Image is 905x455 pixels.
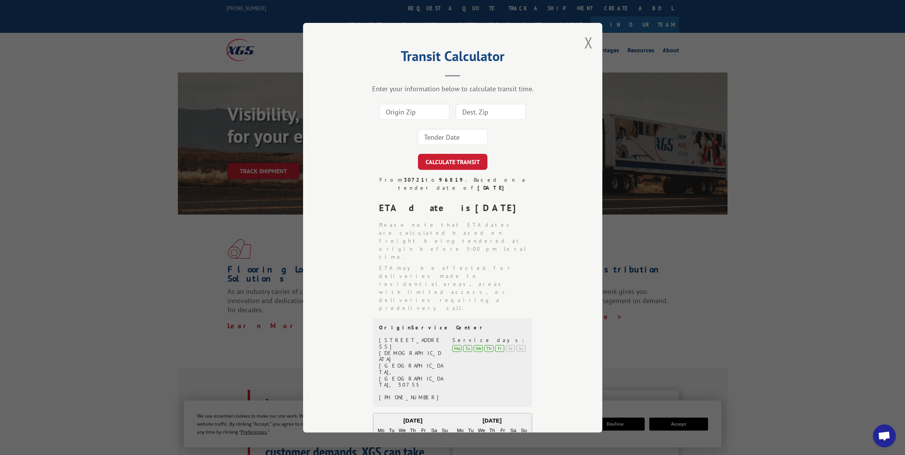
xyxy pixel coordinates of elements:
[341,51,564,65] h2: Transit Calculator
[508,426,518,435] div: Sa
[466,426,475,435] div: Tu
[474,345,483,352] div: We
[408,426,417,435] div: Th
[387,426,396,435] div: Tu
[439,176,465,183] strong: 96819
[477,184,507,191] strong: [DATE]
[873,424,896,447] div: Open chat
[379,104,450,120] input: Origin Zip
[463,345,472,352] div: Tu
[475,202,523,214] strong: [DATE]
[341,84,564,93] div: Enter your information below to calculate transit time.
[418,154,487,170] button: CALCULATE TRANSIT
[584,32,593,53] button: Close modal
[379,363,444,388] div: [GEOGRAPHIC_DATA], [GEOGRAPHIC_DATA], 30755
[516,345,526,352] div: Su
[506,345,515,352] div: Sa
[477,426,486,435] div: We
[484,345,494,352] div: Th
[452,416,531,425] div: [DATE]
[379,221,532,261] li: Please note that ETA dates are calculated based on freight being tendered at origin before 5:00 p...
[379,394,444,401] div: [PHONE_NUMBER]
[455,426,465,435] div: Mo
[403,176,425,183] strong: 30721
[519,426,528,435] div: Su
[418,129,488,145] input: Tender Date
[379,337,444,363] div: [STREET_ADDRESS][DEMOGRAPHIC_DATA]
[498,426,507,435] div: Fr
[397,426,407,435] div: We
[429,426,439,435] div: Sa
[379,264,532,312] li: ETA may be affected for deliveries made to residential areas, areas with limited access, or deliv...
[419,426,428,435] div: Fr
[376,426,386,435] div: Mo
[495,345,504,352] div: Fr
[452,337,526,344] div: Service days:
[379,201,532,215] div: ETA date is
[373,416,452,425] div: [DATE]
[379,324,526,331] div: Origin Service Center
[456,104,526,120] input: Dest. Zip
[452,345,461,352] div: Mo
[487,426,497,435] div: Th
[373,176,532,192] div: From to . Based on a tender date of
[440,426,449,435] div: Su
